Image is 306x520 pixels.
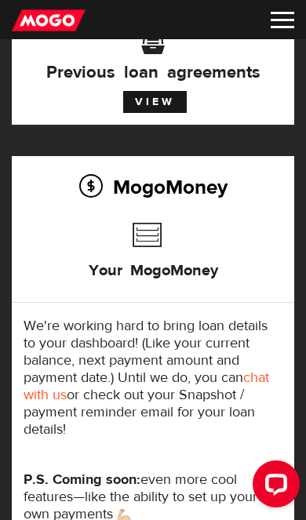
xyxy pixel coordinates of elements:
[271,12,294,28] img: menu-8c7f6768b6b270324deb73bd2f515a8c.svg
[240,454,306,520] iframe: LiveChat chat widget
[12,9,86,32] img: mogo_logo-11ee424be714fa7cbb0f0f49df9e16ec.png
[24,41,282,80] h3: Previous loan agreements
[24,369,269,404] a: chat with us
[123,91,187,113] a: View
[24,471,140,489] strong: P.S. Coming soon:
[24,318,282,438] p: We're working hard to bring loan details to your dashboard! (Like your current balance, next paym...
[24,170,282,203] h2: MogoMoney
[89,242,218,293] h3: Your MogoMoney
